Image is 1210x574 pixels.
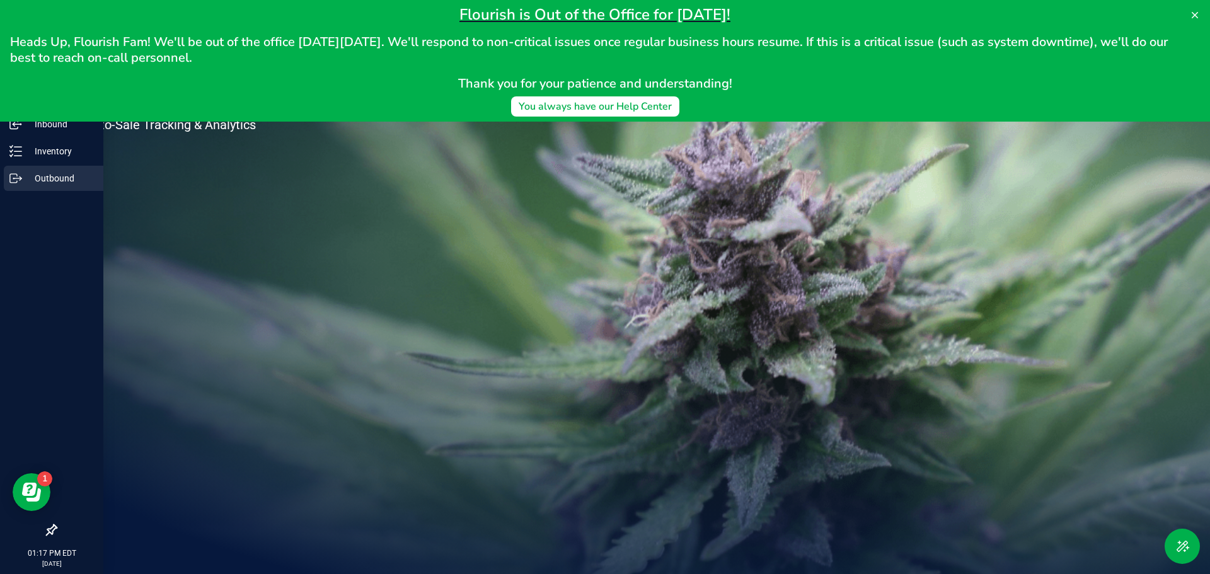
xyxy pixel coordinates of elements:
span: Thank you for your patience and understanding! [458,75,732,92]
span: Flourish is Out of the Office for [DATE]! [459,4,730,25]
iframe: Resource center unread badge [37,471,52,486]
iframe: Resource center [13,473,50,511]
inline-svg: Inbound [9,118,22,130]
p: Outbound [22,171,98,186]
p: Seed-to-Sale Tracking & Analytics [68,118,308,131]
p: Inbound [22,117,98,132]
span: Heads Up, Flourish Fam! We'll be out of the office [DATE][DATE]. We'll respond to non-critical is... [10,33,1171,66]
inline-svg: Inventory [9,145,22,158]
p: 01:17 PM EDT [6,548,98,559]
p: [DATE] [6,559,98,568]
p: Inventory [22,144,98,159]
button: Toggle Menu [1165,529,1200,564]
inline-svg: Outbound [9,172,22,185]
div: You always have our Help Center [519,99,672,114]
